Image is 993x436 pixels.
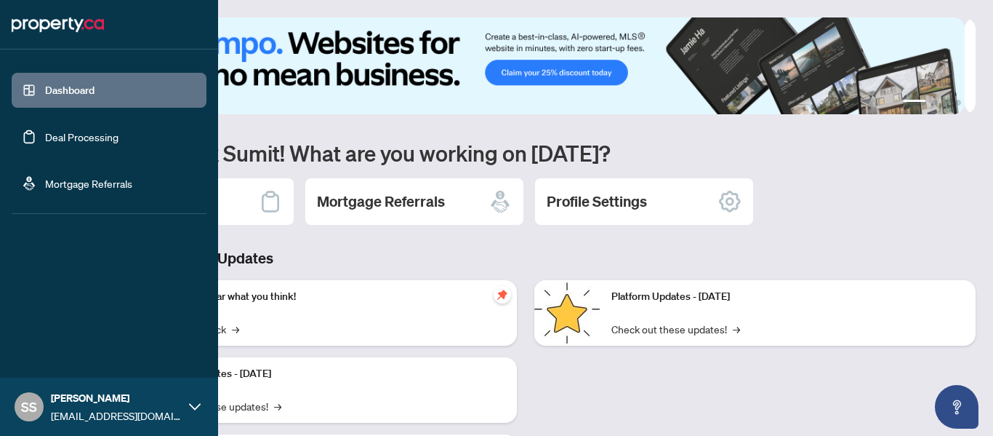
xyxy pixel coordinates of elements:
[45,130,118,143] a: Deal Processing
[935,385,978,429] button: Open asap
[45,84,95,97] a: Dashboard
[76,139,976,167] h1: Welcome back Sumit! What are you working on [DATE]?
[944,100,949,106] button: 3
[51,390,182,406] span: [PERSON_NAME]
[534,280,600,346] img: Platform Updates - June 23, 2025
[932,100,938,106] button: 2
[611,321,740,337] a: Check out these updates!→
[153,289,505,305] p: We want to hear what you think!
[76,248,976,269] h3: Brokerage & Industry Updates
[955,100,961,106] button: 4
[903,100,926,106] button: 1
[494,286,511,304] span: pushpin
[45,177,132,190] a: Mortgage Referrals
[76,17,965,114] img: Slide 0
[12,13,104,36] img: logo
[547,191,647,212] h2: Profile Settings
[232,321,239,337] span: →
[153,366,505,382] p: Platform Updates - [DATE]
[733,321,740,337] span: →
[51,408,182,424] span: [EMAIL_ADDRESS][DOMAIN_NAME]
[21,397,37,417] span: SS
[611,289,964,305] p: Platform Updates - [DATE]
[317,191,445,212] h2: Mortgage Referrals
[274,398,281,414] span: →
